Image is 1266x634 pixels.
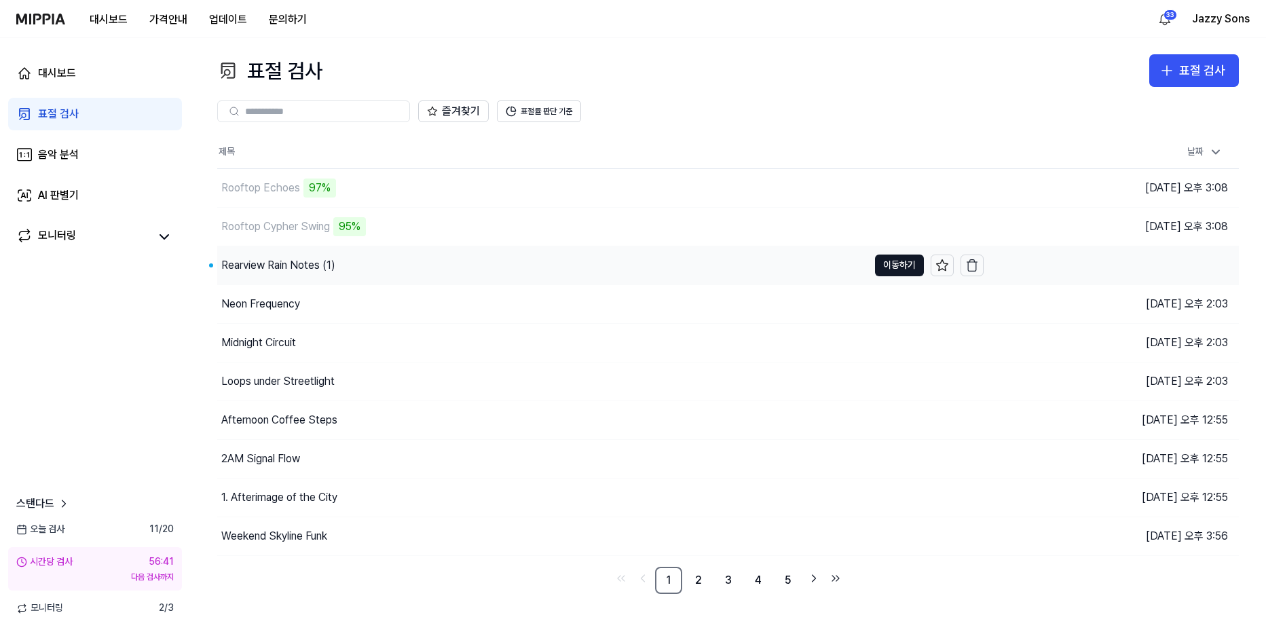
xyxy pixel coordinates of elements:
nav: pagination [217,567,1239,594]
a: 5 [775,567,802,594]
span: 모니터링 [16,601,63,615]
td: [DATE] 오후 2:03 [984,284,1239,323]
div: Rearview Rain Notes (1) [221,257,335,274]
a: AI 판별기 [8,179,182,212]
a: Go to previous page [633,569,652,588]
div: Loops under Streetlight [221,373,335,390]
div: Weekend Skyline Funk [221,528,327,544]
button: 표절 검사 [1149,54,1239,87]
a: 모니터링 [16,227,149,246]
div: 56:41 [149,555,174,569]
button: 알림33 [1154,8,1176,30]
div: 표절 검사 [217,54,322,87]
button: 이동하기 [875,255,924,276]
td: [DATE] 오후 2:03 [984,323,1239,362]
td: [DATE] 오후 12:55 [984,400,1239,439]
a: 표절 검사 [8,98,182,130]
button: 가격안내 [138,6,198,33]
a: 4 [745,567,772,594]
div: Neon Frequency [221,296,300,312]
td: [DATE] 오후 12:55 [984,439,1239,478]
td: [DATE] 오후 12:55 [984,478,1239,517]
div: AI 판별기 [38,187,79,204]
td: [DATE] 오후 3:07 [984,246,1239,284]
td: [DATE] 오후 3:08 [984,168,1239,207]
div: 모니터링 [38,227,76,246]
a: 대시보드 [8,57,182,90]
img: 알림 [1157,11,1173,27]
button: 업데이트 [198,6,258,33]
span: 스탠다드 [16,496,54,512]
button: 표절률 판단 기준 [497,100,581,122]
div: 1. Afterimage of the City [221,489,337,506]
button: Jazzy Sons [1192,11,1250,27]
a: 음악 분석 [8,138,182,171]
span: 11 / 20 [149,523,174,536]
div: Midnight Circuit [221,335,296,351]
a: Go to last page [826,569,845,588]
th: 제목 [217,136,984,168]
div: 시간당 검사 [16,555,73,569]
div: 다음 검사까지 [16,572,174,583]
td: [DATE] 오후 2:03 [984,362,1239,400]
a: Go to next page [804,569,823,588]
button: 문의하기 [258,6,318,33]
img: logo [16,14,65,24]
div: 표절 검사 [1179,61,1225,81]
td: [DATE] 오후 3:08 [984,207,1239,246]
button: 즐겨찾기 [418,100,489,122]
span: 2 / 3 [159,601,174,615]
div: 97% [303,179,336,198]
a: 업데이트 [198,1,258,38]
a: 2 [685,567,712,594]
div: 2AM Signal Flow [221,451,300,467]
td: [DATE] 오후 3:56 [984,517,1239,555]
div: 표절 검사 [38,106,79,122]
button: 대시보드 [79,6,138,33]
div: Rooftop Echoes [221,180,300,196]
div: 대시보드 [38,65,76,81]
div: 95% [333,217,366,236]
div: 33 [1163,10,1177,20]
div: Rooftop Cypher Swing [221,219,330,235]
a: 스탠다드 [16,496,71,512]
div: 날짜 [1182,141,1228,163]
a: 1 [655,567,682,594]
div: Afternoon Coffee Steps [221,412,337,428]
a: 3 [715,567,742,594]
span: 오늘 검사 [16,523,64,536]
a: Go to first page [612,569,631,588]
div: 음악 분석 [38,147,79,163]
